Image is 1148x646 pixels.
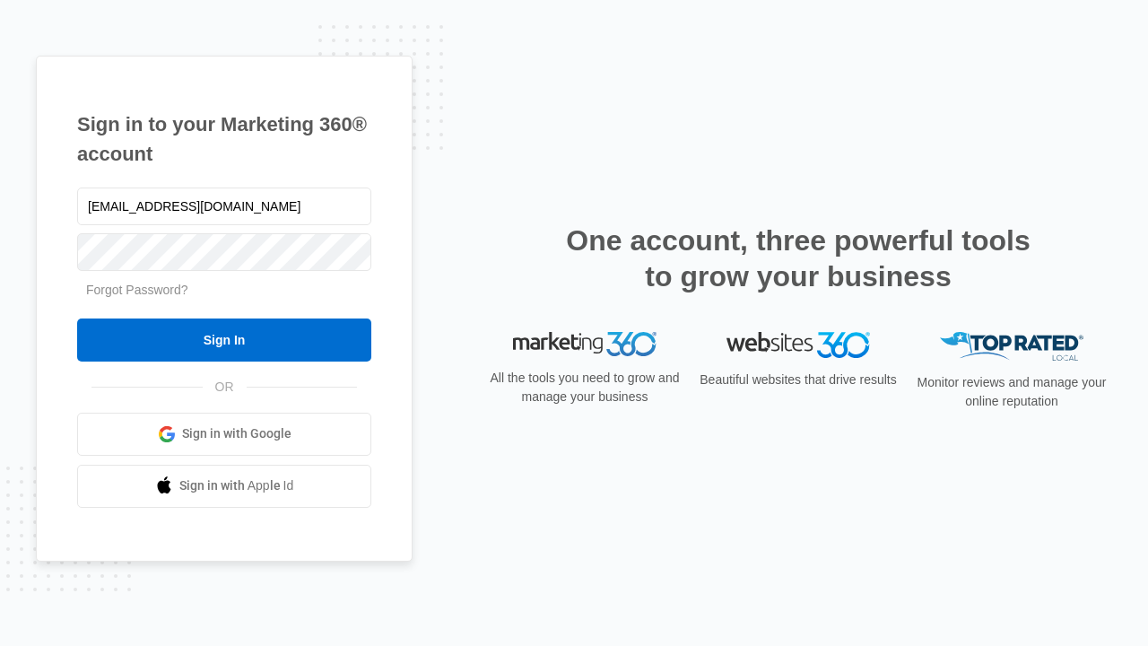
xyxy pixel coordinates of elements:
[77,319,371,362] input: Sign In
[940,332,1083,362] img: Top Rated Local
[726,332,870,358] img: Websites 360
[179,476,294,495] span: Sign in with Apple Id
[911,373,1112,411] p: Monitor reviews and manage your online reputation
[484,369,685,406] p: All the tools you need to grow and manage your business
[77,413,371,456] a: Sign in with Google
[698,371,899,389] p: Beautiful websites that drive results
[561,223,1036,294] h2: One account, three powerful tools to grow your business
[182,424,291,443] span: Sign in with Google
[77,465,371,508] a: Sign in with Apple Id
[86,283,188,297] a: Forgot Password?
[77,188,371,225] input: Email
[77,109,371,169] h1: Sign in to your Marketing 360® account
[203,378,247,397] span: OR
[513,332,657,357] img: Marketing 360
